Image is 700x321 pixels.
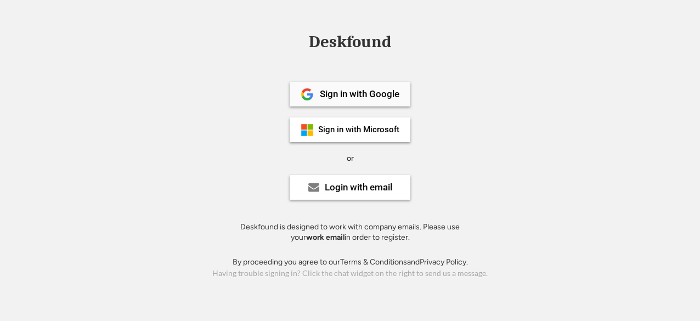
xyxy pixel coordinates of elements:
a: Terms & Conditions [340,257,407,267]
div: Deskfound is designed to work with company emails. Please use your in order to register. [227,222,473,243]
div: Login with email [325,183,392,192]
div: By proceeding you agree to our and [233,257,468,268]
img: 1024px-Google__G__Logo.svg.png [301,88,314,101]
strong: work email [306,233,345,242]
img: ms-symbollockup_mssymbol_19.png [301,123,314,137]
div: Sign in with Google [320,89,399,99]
div: Deskfound [303,33,397,50]
a: Privacy Policy. [420,257,468,267]
div: Sign in with Microsoft [318,126,399,134]
div: or [347,153,354,164]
